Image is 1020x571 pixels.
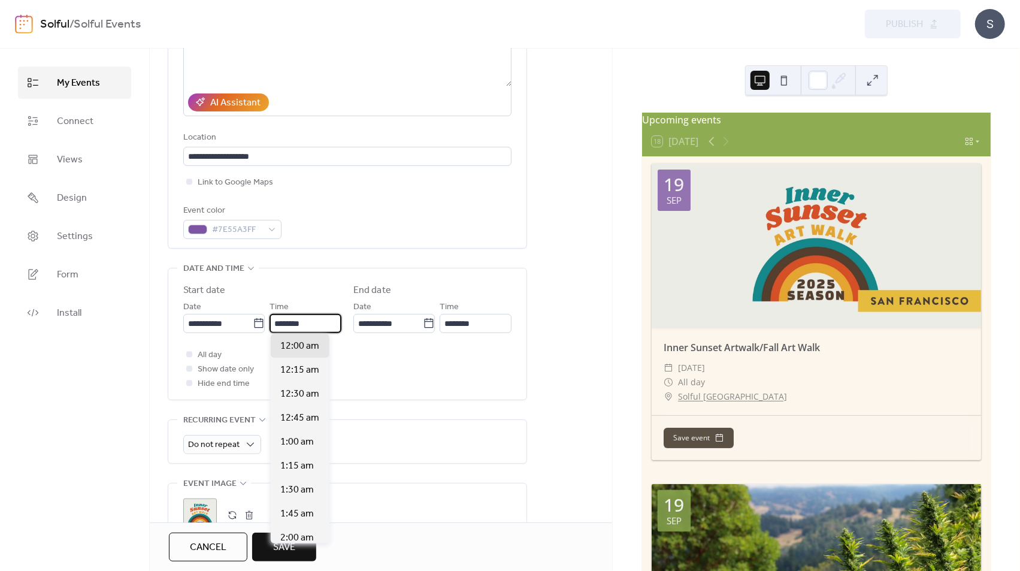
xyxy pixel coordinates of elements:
a: My Events [18,67,131,99]
a: Install [18,297,131,329]
div: ; [183,499,217,532]
div: ​ [664,361,673,375]
span: Date [183,300,201,315]
span: 1:30 am [280,483,314,497]
a: Design [18,182,131,214]
span: Link to Google Maps [198,176,273,190]
a: Solful [40,13,69,36]
span: Connect [57,114,93,129]
span: All day [678,375,705,389]
span: #7E55A3FF [212,223,262,237]
div: ​ [664,375,673,389]
span: Save [273,540,295,555]
div: Event color [183,204,279,218]
img: logo [15,14,33,34]
b: / [69,13,74,36]
span: [DATE] [678,361,705,375]
a: Connect [18,105,131,137]
button: Save [252,533,316,561]
a: Solful [GEOGRAPHIC_DATA] [678,389,787,404]
span: Settings [57,229,93,244]
span: Views [57,153,83,167]
span: 12:00 am [280,339,319,354]
span: Time [440,300,459,315]
span: Hide end time [198,377,250,391]
span: Date [353,300,371,315]
div: End date [353,283,391,298]
div: 19 [664,176,684,194]
span: Event image [183,477,237,491]
div: Inner Sunset Artwalk/Fall Art Walk [652,340,981,355]
div: ​ [664,389,673,404]
div: 19 [664,496,684,514]
span: Show date only [198,362,254,377]
span: Date and time [183,262,244,276]
button: AI Assistant [188,93,269,111]
div: Sep [667,196,682,205]
span: Do not repeat [188,437,240,453]
span: Install [57,306,81,321]
span: All day [198,348,222,362]
span: 1:00 am [280,435,314,449]
span: 1:15 am [280,459,314,473]
b: Solful Events [74,13,141,36]
a: Settings [18,220,131,252]
div: Upcoming events [642,113,991,127]
span: Form [57,268,78,282]
span: Time [270,300,289,315]
a: Views [18,143,131,176]
div: Sep [667,516,682,525]
span: Design [57,191,87,206]
button: Save event [664,428,734,448]
span: My Events [57,76,100,90]
span: 2:00 am [280,531,314,545]
span: 12:30 am [280,387,319,401]
button: Cancel [169,533,247,561]
span: 12:45 am [280,411,319,425]
div: S [975,9,1005,39]
div: Location [183,131,509,145]
span: 1:45 am [280,507,314,521]
span: 12:15 am [280,363,319,377]
a: Form [18,258,131,291]
div: AI Assistant [210,96,261,110]
span: Cancel [190,540,226,555]
div: Start date [183,283,225,298]
span: Recurring event [183,413,256,428]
